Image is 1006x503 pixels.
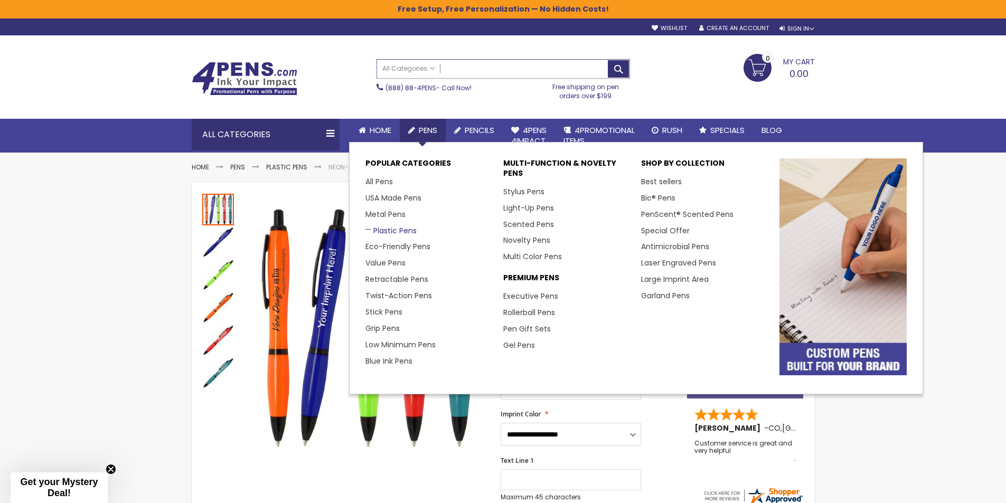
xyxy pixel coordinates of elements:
[365,241,430,252] a: Eco-Friendly Pens
[643,119,691,142] a: Rush
[779,25,814,33] div: Sign In
[192,163,209,172] a: Home
[370,125,391,136] span: Home
[202,225,235,258] div: Neon-Bright Promo Pens - Special Offer
[710,125,745,136] span: Specials
[365,209,406,220] a: Metal Pens
[691,119,753,142] a: Specials
[503,307,555,318] a: Rollerball Pens
[266,163,307,172] a: Plastic Pens
[641,241,709,252] a: Antimicrobial Pens
[641,258,716,268] a: Laser Engraved Pens
[365,158,493,174] p: Popular Categories
[503,273,631,288] p: Premium Pens
[744,54,815,80] a: 0.00 0
[503,186,544,197] a: Stylus Pens
[246,208,487,449] img: Neon-Bright Promo Pens - Special Offer
[501,410,541,419] span: Imprint Color
[511,125,547,146] span: 4Pens 4impact
[503,340,535,350] a: Gel Pens
[202,291,235,324] div: Neon-Bright Promo Pens - Special Offer
[789,67,808,80] span: 0.00
[465,125,494,136] span: Pencils
[699,24,769,32] a: Create an Account
[350,119,400,142] a: Home
[202,226,234,258] img: Neon-Bright Promo Pens - Special Offer
[761,125,782,136] span: Blog
[641,176,682,187] a: Best sellers
[106,464,116,474] button: Close teaser
[419,125,437,136] span: Pens
[386,83,436,92] a: (888) 88-4PENS
[365,258,406,268] a: Value Pens
[503,203,554,213] a: Light-Up Pens
[365,339,436,350] a: Low Minimum Pens
[365,176,393,187] a: All Pens
[202,193,235,225] div: Neon-Bright Promo Pens - Special Offer
[694,440,797,462] div: Customer service is great and very helpful
[202,258,235,291] div: Neon-Bright Promo Pens - Special Offer
[563,125,635,146] span: 4PROMOTIONAL ITEMS
[365,290,432,301] a: Twist-Action Pens
[766,53,770,63] span: 0
[202,356,234,389] div: Neon-Bright Promo Pens - Special Offer
[641,209,734,220] a: PenScent® Scented Pens
[662,125,682,136] span: Rush
[641,274,709,284] a: Large Imprint Area
[503,235,550,245] a: Novelty Pens
[541,79,630,100] div: Free shipping on pen orders over $199
[202,357,234,389] img: Neon-Bright Promo Pens - Special Offer
[694,423,764,433] span: [PERSON_NAME]
[365,323,400,334] a: Grip Pens
[202,259,234,291] img: Neon-Bright Promo Pens - Special Offer
[202,325,234,356] img: Neon-Bright Promo Pens - Special Offer
[382,64,435,73] span: All Categories
[365,356,412,366] a: Blue Ink Pens
[377,60,440,77] a: All Categories
[365,307,402,317] a: Stick Pens
[641,193,675,203] a: Bic® Pens
[365,225,417,236] a: Plastic Pens
[641,290,690,301] a: Garland Pens
[641,158,768,174] p: Shop By Collection
[192,62,297,96] img: 4Pens Custom Pens and Promotional Products
[764,423,860,433] span: - ,
[555,119,643,153] a: 4PROMOTIONALITEMS
[641,225,690,236] a: Special Offer
[501,456,534,465] span: Text Line 1
[192,119,340,150] div: All Categories
[503,251,562,262] a: Multi Color Pens
[503,158,631,184] p: Multi-Function & Novelty Pens
[503,291,558,301] a: Executive Pens
[446,119,503,142] a: Pencils
[202,292,234,324] img: Neon-Bright Promo Pens - Special Offer
[400,119,446,142] a: Pens
[503,324,551,334] a: Pen Gift Sets
[365,193,421,203] a: USA Made Pens
[230,163,245,172] a: Pens
[20,477,98,498] span: Get your Mystery Deal!
[503,119,555,153] a: 4Pens4impact
[11,472,108,503] div: Get your Mystery Deal!Close teaser
[386,83,472,92] span: - Call Now!
[328,163,463,172] li: Neon-Bright Promo Pens - Special Offer
[501,493,641,501] p: Maximum 45 characters
[753,119,791,142] a: Blog
[652,24,687,32] a: Wishlist
[365,274,428,284] a: Retractable Pens
[503,219,554,230] a: Scented Pens
[202,324,235,356] div: Neon-Bright Promo Pens - Special Offer
[779,158,907,375] img: custom-pens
